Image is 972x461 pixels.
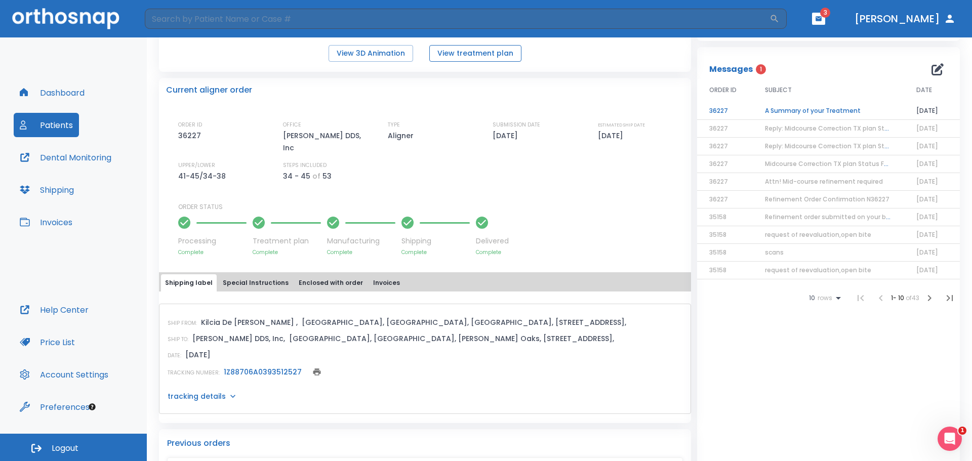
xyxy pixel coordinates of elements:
[697,102,753,120] td: 36227
[14,330,81,354] button: Price List
[388,130,417,142] p: Aligner
[14,80,91,105] button: Dashboard
[145,9,769,29] input: Search by Patient Name or Case #
[765,213,904,221] span: Refinement order submitted on your behalf!
[329,45,413,62] button: View 3D Animation
[916,213,938,221] span: [DATE]
[891,294,906,302] span: 1 - 10
[709,142,728,150] span: 36227
[178,120,202,130] p: ORDER ID
[709,266,726,274] span: 35158
[14,362,114,387] button: Account Settings
[295,274,367,291] button: Enclosed with order
[906,294,919,302] span: of 43
[598,130,627,142] p: [DATE]
[224,367,302,377] a: 1Z88706A0393512527
[401,248,470,256] p: Complete
[14,178,80,202] button: Shipping
[401,236,470,246] p: Shipping
[178,170,229,182] p: 41-45/34-38
[815,295,832,302] span: rows
[253,248,321,256] p: Complete
[302,316,626,328] p: [GEOGRAPHIC_DATA], [GEOGRAPHIC_DATA], [GEOGRAPHIC_DATA], [STREET_ADDRESS],
[88,402,97,411] div: Tooltip anchor
[756,64,766,74] span: 1
[709,86,737,95] span: ORDER ID
[14,210,78,234] button: Invoices
[178,130,205,142] p: 36227
[493,120,540,130] p: SUBMISSION DATE
[709,159,728,168] span: 36227
[916,86,932,95] span: DATE
[185,349,211,361] p: [DATE]
[283,120,301,130] p: OFFICE
[14,298,95,322] button: Help Center
[201,316,298,328] p: Kilcia De [PERSON_NAME] ,
[916,195,938,203] span: [DATE]
[312,170,320,182] p: of
[161,274,689,291] div: tabs
[283,130,369,154] p: [PERSON_NAME] DDS, Inc
[168,391,226,401] p: tracking details
[12,8,119,29] img: Orthosnap
[765,124,935,133] span: Reply: Midcourse Correction TX plan Status Follow-up 1
[178,202,684,212] p: ORDER STATUS
[850,10,960,28] button: [PERSON_NAME]
[253,236,321,246] p: Treatment plan
[709,248,726,257] span: 35158
[289,332,614,345] p: [GEOGRAPHIC_DATA], [GEOGRAPHIC_DATA], [PERSON_NAME] Oaks, [STREET_ADDRESS],
[167,437,683,449] p: Previous orders
[476,236,509,246] p: Delivered
[219,274,293,291] button: Special Instructions
[765,266,871,274] span: request of reevaluation,open bite
[14,145,117,170] button: Dental Monitoring
[429,45,521,62] button: View treatment plan
[178,248,247,256] p: Complete
[168,335,188,344] p: SHIP TO:
[14,113,79,137] button: Patients
[709,195,728,203] span: 36227
[310,365,324,379] button: print
[709,63,753,75] p: Messages
[168,351,181,360] p: DATE:
[765,177,883,186] span: Attn! Mid-course refinement required
[916,177,938,186] span: [DATE]
[958,427,966,435] span: 1
[476,248,509,256] p: Complete
[168,368,220,378] p: TRACKING NUMBER:
[388,120,400,130] p: TYPE
[166,84,252,96] p: Current aligner order
[327,236,395,246] p: Manufacturing
[916,266,938,274] span: [DATE]
[820,8,830,18] span: 3
[52,443,78,454] span: Logout
[809,295,815,302] span: 10
[916,124,938,133] span: [DATE]
[765,248,784,257] span: scans
[168,319,197,328] p: SHIP FROM:
[709,230,726,239] span: 35158
[765,230,871,239] span: request of reevaluation,open bite
[192,332,285,345] p: [PERSON_NAME] DDS, Inc,
[709,124,728,133] span: 36227
[161,274,217,291] button: Shipping label
[765,159,915,168] span: Midcourse Correction TX plan Status Follow-up 1
[327,248,395,256] p: Complete
[765,86,792,95] span: SUBJECT
[283,161,327,170] p: STEPS INCLUDED
[916,230,938,239] span: [DATE]
[369,274,404,291] button: Invoices
[283,170,310,182] p: 34 - 45
[753,102,904,120] td: A Summary of your Treatment
[916,248,938,257] span: [DATE]
[14,395,96,419] button: Preferences
[916,142,938,150] span: [DATE]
